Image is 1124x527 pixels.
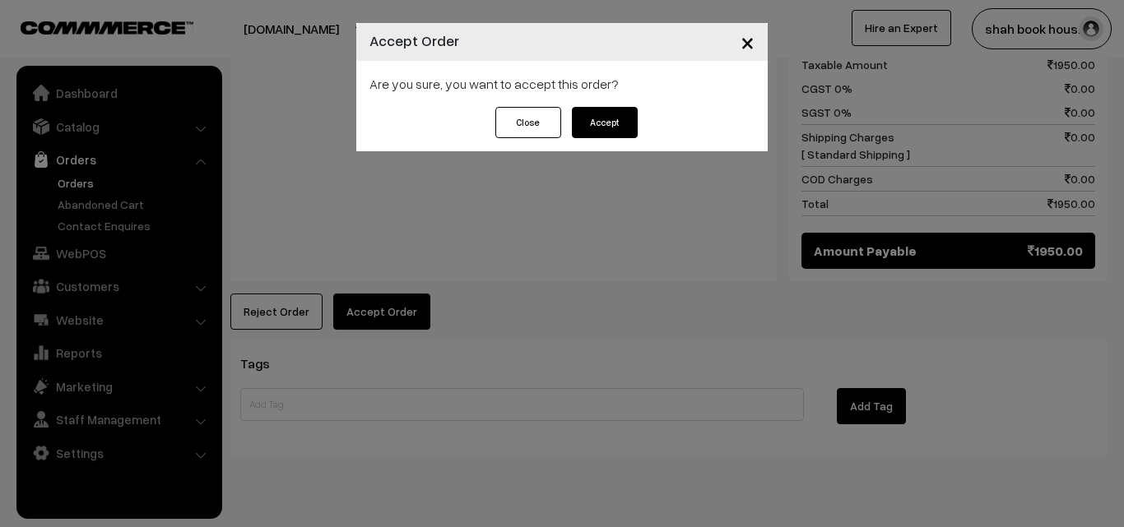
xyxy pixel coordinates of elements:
[572,107,638,138] button: Accept
[495,107,561,138] button: Close
[741,26,755,57] span: ×
[356,61,768,107] div: Are you sure, you want to accept this order?
[369,30,459,52] h4: Accept Order
[727,16,768,67] button: Close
